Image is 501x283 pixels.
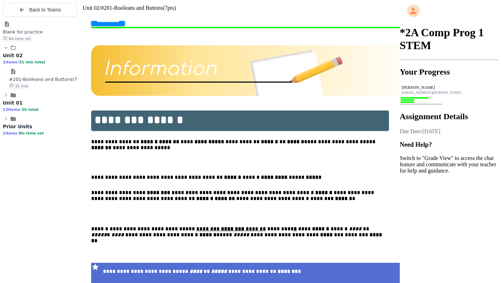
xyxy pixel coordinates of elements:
p: Switch to "Grade View" to access the chat feature and communicate with your teacher for help and ... [400,155,498,174]
div: [EMAIL_ADDRESS][DOMAIN_NAME] [402,91,496,94]
span: • [17,60,19,64]
h1: *2A Comp Prog 1 STEM [400,26,498,52]
span: [DATE] [422,128,440,134]
span: Back to Teams [29,7,61,13]
span: • [17,131,19,136]
span: No time set [3,36,31,41]
span: Unit 02 [3,53,23,58]
span: Due Date: [400,128,422,134]
span: Blank for practice [3,29,43,35]
span: #201-Booleans and Buttons(7pts) [101,5,176,11]
div: My Account [400,3,498,19]
span: #201-Booleans and Buttons(7pts) [9,77,86,82]
span: Unit 01 [3,100,23,106]
div: [PERSON_NAME] [402,85,496,90]
span: 1 items [3,60,17,64]
span: Unit 02 [83,5,100,11]
span: 2h total [22,107,39,112]
span: • [20,107,22,112]
span: Prior Units [3,124,32,129]
span: 31 min [9,84,29,89]
h2: Assignment Details [400,112,498,121]
span: / [100,5,101,11]
span: 31 min total [19,60,45,64]
span: No time set [19,131,44,136]
h2: Your Progress [400,67,498,77]
span: 13 items [3,107,20,112]
h3: Need Help? [400,141,498,148]
span: 1 items [3,131,17,136]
